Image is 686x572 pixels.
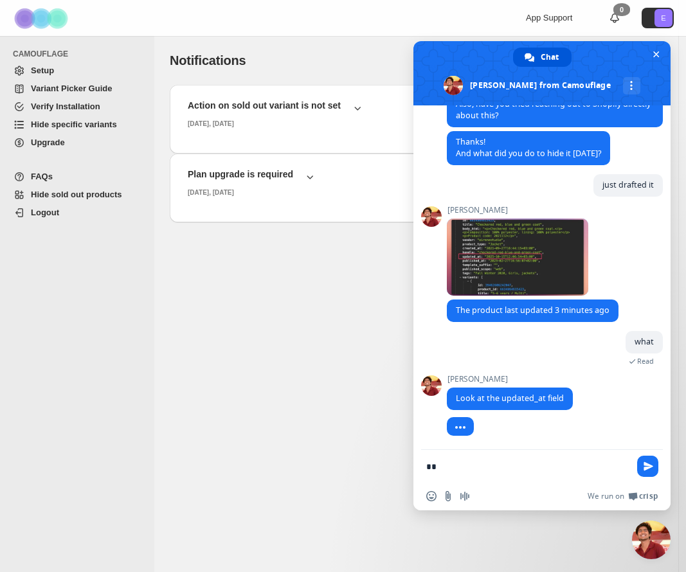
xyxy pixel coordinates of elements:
[447,375,573,384] span: [PERSON_NAME]
[654,9,672,27] span: Avatar with initials E
[608,12,621,24] a: 0
[613,3,630,16] div: 0
[456,393,564,404] span: Look at the updated_at field
[8,134,147,152] a: Upgrade
[526,13,572,22] span: App Support
[31,138,65,147] span: Upgrade
[426,491,437,501] span: Insert an emoji
[639,491,658,501] span: Crisp
[31,190,122,199] span: Hide sold out products
[180,164,653,202] button: Plan upgrade is required[DATE], [DATE]
[188,120,234,127] small: [DATE], [DATE]
[180,95,653,133] button: Action on sold out variant is not set[DATE], [DATE]
[8,80,147,98] a: Variant Picker Guide
[8,168,147,186] a: FAQs
[447,206,588,215] span: [PERSON_NAME]
[8,116,147,134] a: Hide specific variants
[661,14,665,22] text: E
[602,179,654,190] span: just drafted it
[188,168,293,181] h2: Plan upgrade is required
[8,186,147,204] a: Hide sold out products
[10,1,75,36] img: Camouflage
[31,208,59,217] span: Logout
[637,456,658,477] span: Send
[31,120,117,129] span: Hide specific variants
[8,98,147,116] a: Verify Installation
[31,102,100,111] span: Verify Installation
[588,491,624,501] span: We run on
[541,48,559,67] span: Chat
[188,189,234,196] small: [DATE], [DATE]
[8,204,147,222] a: Logout
[460,491,470,501] span: Audio message
[426,461,629,472] textarea: Compose your message...
[31,84,112,93] span: Variant Picker Guide
[170,53,246,67] span: Notifications
[31,172,53,181] span: FAQs
[456,98,651,121] span: Also, have you tried reaching out to Shopify directly about this?
[588,491,658,501] a: We run onCrisp
[13,49,148,59] span: CAMOUFLAGE
[188,99,341,112] h2: Action on sold out variant is not set
[443,491,453,501] span: Send a file
[456,305,609,316] span: The product last updated 3 minutes ago
[637,357,654,366] span: Read
[632,521,671,559] div: Close chat
[513,48,572,67] div: Chat
[31,66,54,75] span: Setup
[649,48,663,61] span: Close chat
[635,336,654,347] span: what
[8,62,147,80] a: Setup
[642,8,674,28] button: Avatar with initials E
[456,136,601,159] span: Thanks! And what did you do to hide it [DATE]?
[623,77,640,94] div: More channels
